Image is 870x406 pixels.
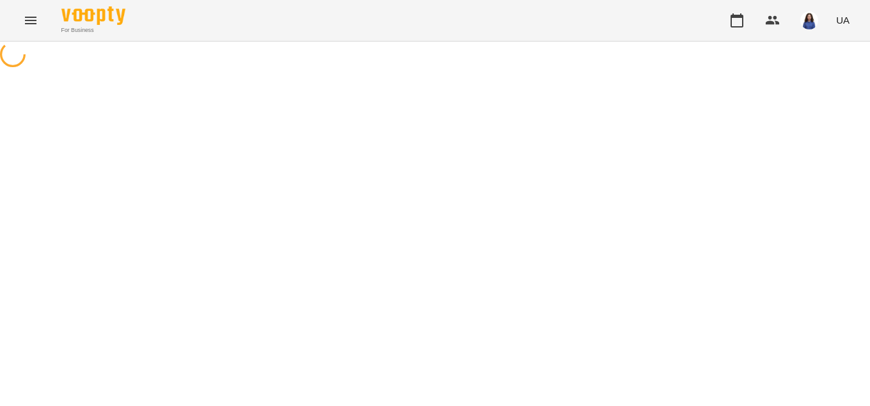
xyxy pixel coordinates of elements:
img: 896d7bd98bada4a398fcb6f6c121a1d1.png [800,12,818,29]
span: UA [836,13,850,27]
button: Menu [15,5,46,36]
span: For Business [61,26,125,35]
button: UA [831,8,855,32]
img: Voopty Logo [61,6,125,25]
